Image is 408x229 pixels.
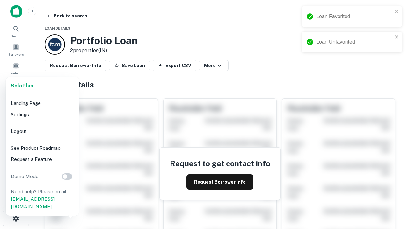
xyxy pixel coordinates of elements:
iframe: Chat Widget [376,158,408,188]
div: Loan Favorited! [316,13,393,20]
p: Need help? Please email [11,188,74,211]
button: close [395,34,399,40]
li: Logout [8,126,76,137]
p: Demo Mode [8,173,41,180]
li: See Product Roadmap [8,142,76,154]
div: Loan Unfavorited [316,38,393,46]
a: SoloPlan [11,82,33,90]
li: Landing Page [8,98,76,109]
a: [EMAIL_ADDRESS][DOMAIN_NAME] [11,196,55,209]
button: close [395,9,399,15]
strong: Solo Plan [11,83,33,89]
li: Request a Feature [8,154,76,165]
li: Settings [8,109,76,121]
